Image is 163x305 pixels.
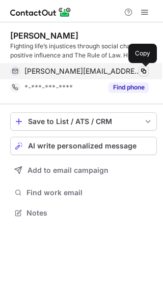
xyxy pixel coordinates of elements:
span: Notes [26,208,153,218]
img: ContactOut v5.3.10 [10,6,71,18]
div: [PERSON_NAME] [10,30,78,41]
button: save-profile-one-click [10,112,157,131]
span: Add to email campaign [28,166,108,174]
button: Reveal Button [108,82,149,93]
span: AI write personalized message [28,142,137,150]
button: Add to email campaign [10,161,157,179]
span: Find work email [26,188,153,197]
div: Fighting life’s injustices through social change, positive influence and The Rule of Law. Holder ... [10,42,157,60]
span: [PERSON_NAME][EMAIL_ADDRESS][DOMAIN_NAME] [24,67,141,76]
div: Save to List / ATS / CRM [28,117,139,126]
button: Notes [10,206,157,220]
button: Find work email [10,186,157,200]
button: AI write personalized message [10,137,157,155]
